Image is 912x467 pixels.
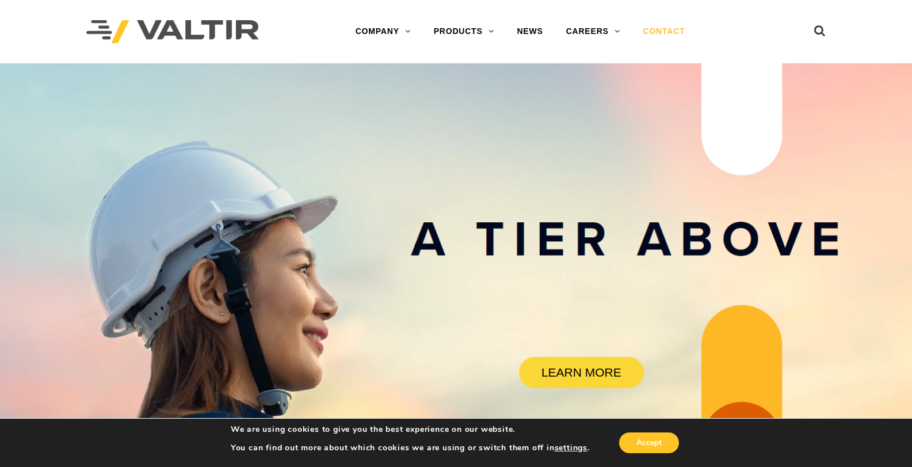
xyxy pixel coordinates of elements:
[632,20,697,43] a: CONTACT
[519,357,644,388] a: LEARN MORE
[555,443,587,453] button: settings
[344,20,422,43] a: COMPANY
[505,20,554,43] a: NEWS
[555,20,632,43] a: CAREERS
[231,443,590,453] p: You can find out more about which cookies we are using or switch them off in .
[86,20,259,44] img: Valtir
[231,424,590,435] p: We are using cookies to give you the best experience on our website.
[422,20,506,43] a: PRODUCTS
[619,432,679,453] button: Accept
